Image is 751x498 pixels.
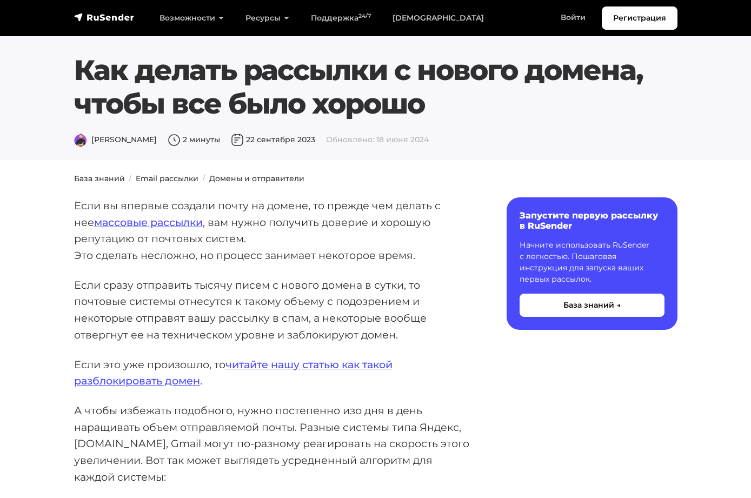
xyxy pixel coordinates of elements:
a: массовые рассылки [94,216,203,229]
p: Если вы впервые создали почту на домене, то прежде чем делать с нее , вам нужно получить доверие ... [74,197,472,264]
a: Регистрация [602,6,677,30]
span: 2 минуты [168,135,220,144]
a: Ресурсы [235,7,300,29]
a: База знаний [74,174,125,183]
span: 22 сентября 2023 [231,135,315,144]
p: А чтобы избежать подобного, нужно постепенно изо дня в день наращивать объем отправляемой почты. ... [74,402,472,486]
h6: Запустите первую рассылку в RuSender [520,210,664,231]
a: Запустите первую рассылку в RuSender Начните использовать RuSender с легкостью. Пошаговая инструк... [507,197,677,330]
span: [PERSON_NAME] [74,135,157,144]
a: Войти [550,6,596,29]
p: Если это уже произошло, то . [74,356,472,389]
nav: breadcrumb [68,173,684,184]
a: Email рассылки [136,174,198,183]
p: Если сразу отправить тысячу писем с нового домена в сутки, то почтовые системы отнесутся к такому... [74,277,472,343]
span: Обновлено: 18 июня 2024 [326,135,429,144]
a: читайте нашу статью как такой разблокировать домен [74,358,393,388]
a: [DEMOGRAPHIC_DATA] [382,7,495,29]
a: Домены и отправители [209,174,304,183]
h1: Как делать рассылки с нового домена, чтобы все было хорошо [74,54,677,121]
img: Дата публикации [231,134,244,147]
img: RuSender [74,12,135,23]
img: Время чтения [168,134,181,147]
button: База знаний → [520,294,664,317]
a: Поддержка24/7 [300,7,382,29]
sup: 24/7 [358,12,371,19]
a: Возможности [149,7,235,29]
p: Начните использовать RuSender с легкостью. Пошаговая инструкция для запуска ваших первых рассылок. [520,240,664,285]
